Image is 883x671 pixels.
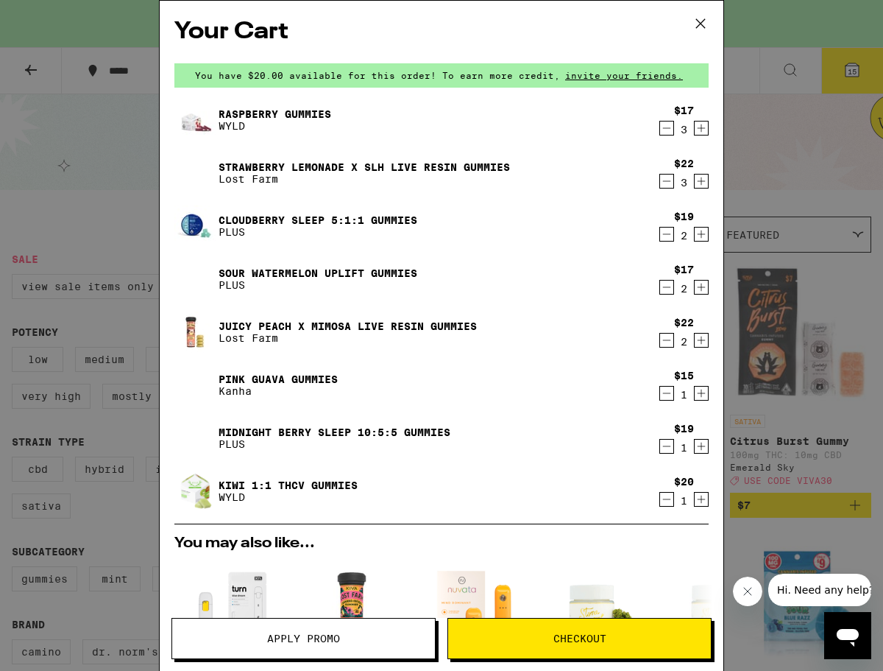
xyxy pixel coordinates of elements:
[219,120,331,132] p: WYLD
[219,373,338,385] a: Pink Guava Gummies
[659,174,674,189] button: Decrement
[674,211,694,222] div: $19
[694,333,709,348] button: Increment
[219,479,358,491] a: Kiwi 1:1 THCv Gummies
[219,320,477,332] a: Juicy Peach x Mimosa Live Resin Gummies
[541,558,651,669] img: Stone Road - Royal Skywalker - 3.5g
[694,386,709,401] button: Increment
[174,15,709,49] h2: Your Cart
[733,577,762,606] iframe: Close message
[674,495,694,507] div: 1
[674,283,694,295] div: 2
[219,491,358,503] p: WYLD
[553,633,606,644] span: Checkout
[174,418,216,459] img: Midnight Berry SLEEP 10:5:5 Gummies
[195,71,560,80] span: You have $20.00 available for this order! To earn more credit,
[694,439,709,454] button: Increment
[674,476,694,488] div: $20
[174,259,216,300] img: Sour Watermelon UPLIFT Gummies
[9,10,106,22] span: Hi. Need any help?
[219,385,338,397] p: Kanha
[174,470,216,513] img: Kiwi 1:1 THCv Gummies
[674,423,694,435] div: $19
[694,174,709,189] button: Increment
[174,365,216,406] img: Pink Guava Gummies
[174,205,216,247] img: Cloudberry SLEEP 5:1:1 Gummies
[447,618,712,659] button: Checkout
[174,312,216,353] img: Juicy Peach x Mimosa Live Resin Gummies
[694,280,709,295] button: Increment
[674,230,694,242] div: 2
[674,389,694,401] div: 1
[219,108,331,120] a: Raspberry Gummies
[219,226,417,238] p: PLUS
[419,558,529,669] img: Nuvata (CA) - Mind 9:1 - Tangerine - 1g
[663,558,773,669] img: Stone Road - Lemon Jack - 3.54g
[659,492,674,507] button: Decrement
[674,442,694,454] div: 1
[674,264,694,275] div: $17
[267,633,340,644] span: Apply Promo
[674,370,694,382] div: $15
[174,63,709,88] div: You have $20.00 available for this order! To earn more credit,invite your friends.
[219,161,510,173] a: Strawberry Lemonade x SLH Live Resin Gummies
[219,438,450,450] p: PLUS
[659,333,674,348] button: Decrement
[174,152,216,194] img: Strawberry Lemonade x SLH Live Resin Gummies
[659,121,674,136] button: Decrement
[219,173,510,185] p: Lost Farm
[674,317,694,329] div: $22
[174,99,216,141] img: Raspberry Gummies
[694,227,709,242] button: Increment
[659,227,674,242] button: Decrement
[219,279,417,291] p: PLUS
[171,618,436,659] button: Apply Promo
[219,426,450,438] a: Midnight Berry SLEEP 10:5:5 Gummies
[824,612,871,659] iframe: Button to launch messaging window
[297,558,407,669] img: Lost Farm - Pink Pineapple x Sour Dream Rosin Gummies - 100mg
[219,332,477,344] p: Lost Farm
[674,105,694,116] div: $17
[560,71,688,80] span: invite your friends.
[174,536,709,551] h2: You may also like...
[694,492,709,507] button: Increment
[219,214,417,226] a: Cloudberry SLEEP 5:1:1 Gummies
[768,574,871,606] iframe: Message from company
[674,177,694,189] div: 3
[659,280,674,295] button: Decrement
[659,386,674,401] button: Decrement
[674,158,694,169] div: $22
[674,336,694,348] div: 2
[659,439,674,454] button: Decrement
[694,121,709,136] button: Increment
[674,124,694,136] div: 3
[174,558,285,669] img: turn - Blue Dream AIO - 1g
[219,267,417,279] a: Sour Watermelon UPLIFT Gummies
